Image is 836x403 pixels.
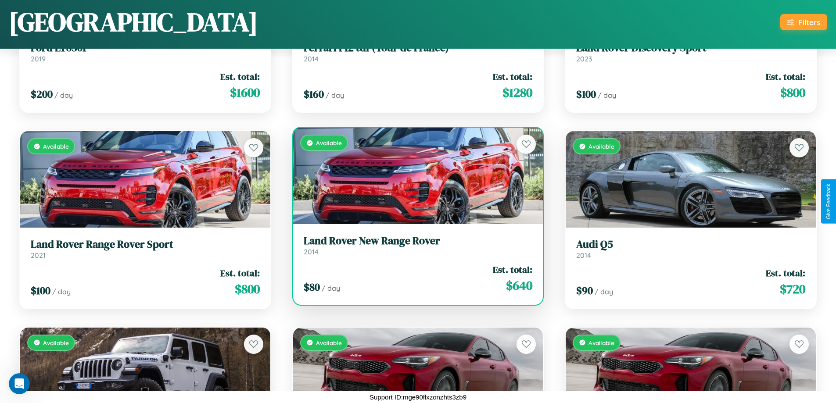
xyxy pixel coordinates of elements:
[780,280,805,298] span: $ 720
[31,238,260,260] a: Land Rover Range Rover Sport2021
[304,87,324,101] span: $ 160
[506,277,532,294] span: $ 640
[31,283,50,298] span: $ 100
[304,235,533,247] h3: Land Rover New Range Rover
[588,143,614,150] span: Available
[576,42,805,63] a: Land Rover Discovery Sport2023
[576,251,591,260] span: 2014
[766,70,805,83] span: Est. total:
[31,251,46,260] span: 2021
[54,91,73,100] span: / day
[326,91,344,100] span: / day
[493,263,532,276] span: Est. total:
[780,14,827,30] button: Filters
[235,280,260,298] span: $ 800
[43,143,69,150] span: Available
[576,238,805,251] h3: Audi Q5
[576,54,592,63] span: 2023
[9,373,30,394] iframe: Intercom live chat
[220,70,260,83] span: Est. total:
[31,87,53,101] span: $ 200
[43,339,69,346] span: Available
[322,284,340,292] span: / day
[780,84,805,101] span: $ 800
[502,84,532,101] span: $ 1280
[304,42,533,54] h3: Ferrari F12 tdf (Tour de France)
[230,84,260,101] span: $ 1600
[370,391,466,403] p: Support ID: mge90flxzonzhts3zb9
[304,42,533,63] a: Ferrari F12 tdf (Tour de France)2014
[576,283,593,298] span: $ 90
[304,54,319,63] span: 2014
[598,91,616,100] span: / day
[588,339,614,346] span: Available
[304,235,533,256] a: Land Rover New Range Rover2014
[576,87,596,101] span: $ 100
[595,287,613,296] span: / day
[304,247,319,256] span: 2014
[9,4,258,40] h1: [GEOGRAPHIC_DATA]
[798,18,820,27] div: Filters
[31,238,260,251] h3: Land Rover Range Rover Sport
[220,267,260,279] span: Est. total:
[493,70,532,83] span: Est. total:
[576,238,805,260] a: Audi Q52014
[316,139,342,146] span: Available
[766,267,805,279] span: Est. total:
[52,287,71,296] span: / day
[304,280,320,294] span: $ 80
[316,339,342,346] span: Available
[31,54,46,63] span: 2019
[825,184,832,219] div: Give Feedback
[576,42,805,54] h3: Land Rover Discovery Sport
[31,42,260,63] a: Ford LT85012019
